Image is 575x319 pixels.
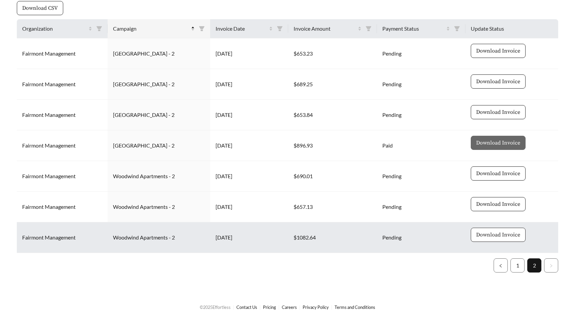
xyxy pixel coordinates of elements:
a: Privacy Policy [303,305,329,310]
span: filter [96,26,102,32]
span: Download Invoice [476,108,520,116]
td: $657.13 [288,192,377,222]
td: Fairmont Management [17,69,108,100]
span: filter [274,23,285,34]
td: [DATE] [210,130,288,161]
span: Invoice Date [216,25,268,33]
span: right [549,264,553,268]
td: Pending [377,222,465,253]
td: [DATE] [210,38,288,69]
span: Invoice Amount [294,25,356,33]
td: Paid [377,130,465,161]
th: Update Status [465,19,558,38]
span: filter [93,23,105,34]
a: Terms and Conditions [335,305,375,310]
a: Contact Us [236,305,257,310]
td: [GEOGRAPHIC_DATA] - 2 [108,38,210,69]
span: © 2025 Effortless [200,305,231,310]
td: $1082.64 [288,222,377,253]
td: Fairmont Management [17,130,108,161]
td: $896.93 [288,130,377,161]
span: Payment Status [382,25,445,33]
span: filter [277,26,283,32]
button: Download Invoice [471,136,526,150]
li: 2 [527,258,541,273]
td: $690.01 [288,161,377,192]
button: Download Invoice [471,197,526,211]
span: filter [199,26,205,32]
button: Download CSV [17,1,63,15]
td: Fairmont Management [17,38,108,69]
a: Pricing [263,305,276,310]
span: filter [366,26,372,32]
td: Pending [377,192,465,222]
button: Download Invoice [471,228,526,242]
td: [DATE] [210,222,288,253]
td: Pending [377,69,465,100]
td: $653.23 [288,38,377,69]
button: Download Invoice [471,105,526,119]
td: [GEOGRAPHIC_DATA] - 2 [108,100,210,130]
span: Download Invoice [476,47,520,55]
li: Previous Page [494,258,508,273]
span: filter [451,23,463,34]
td: Fairmont Management [17,100,108,130]
span: Download Invoice [476,77,520,86]
td: [GEOGRAPHIC_DATA] - 2 [108,69,210,100]
span: filter [363,23,374,34]
a: 1 [511,259,524,272]
td: Woodwind Apartments - 2 [108,161,210,192]
td: Fairmont Management [17,222,108,253]
a: Careers [282,305,297,310]
button: right [544,258,558,273]
td: Woodwind Apartments - 2 [108,222,210,253]
td: Pending [377,38,465,69]
span: left [499,264,503,268]
span: Download CSV [22,4,58,12]
td: Fairmont Management [17,192,108,222]
td: Fairmont Management [17,161,108,192]
span: Campaign [113,25,190,33]
a: 2 [528,259,541,272]
li: Next Page [544,258,558,273]
td: Pending [377,100,465,130]
button: Download Invoice [471,44,526,58]
span: Download Invoice [476,231,520,239]
span: filter [454,26,460,32]
td: [DATE] [210,192,288,222]
td: [DATE] [210,69,288,100]
td: [DATE] [210,161,288,192]
button: left [494,258,508,273]
td: $689.25 [288,69,377,100]
td: $653.84 [288,100,377,130]
td: [GEOGRAPHIC_DATA] - 2 [108,130,210,161]
td: Pending [377,161,465,192]
span: Download Invoice [476,200,520,208]
span: Download Invoice [476,169,520,178]
td: Woodwind Apartments - 2 [108,192,210,222]
button: Download Invoice [471,166,526,181]
li: 1 [510,258,525,273]
span: Organization [22,25,87,33]
td: [DATE] [210,100,288,130]
span: filter [196,23,207,34]
button: Download Invoice [471,74,526,89]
